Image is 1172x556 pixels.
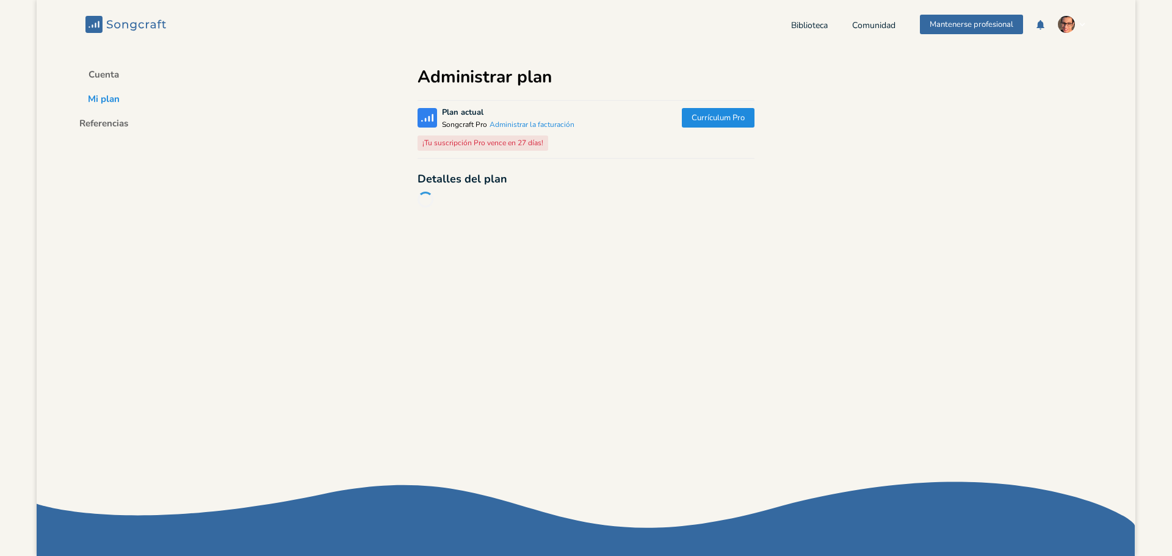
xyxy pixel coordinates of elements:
[852,20,895,31] font: Comunidad
[70,117,138,134] button: Referencias
[79,68,129,85] button: Cuenta
[682,108,754,128] button: Currículum Pro
[422,138,543,148] font: ¡Tu suscripción Pro vence en 27 días!
[89,68,119,81] font: Cuenta
[442,107,483,118] font: Plan actual
[1057,15,1076,34] img: Aaron Dasaev Arredondo Narváez
[78,93,129,110] button: Mi plan
[418,65,552,88] font: Administrar plan
[490,120,574,131] button: Administrar la facturación
[490,120,574,129] font: Administrar la facturación
[930,19,1013,30] font: Mantenerse profesional
[442,120,487,129] font: Songcraft Pro
[79,117,128,129] font: Referencias
[88,93,120,105] font: Mi plan
[418,171,507,186] font: Detalles del plan
[920,15,1023,34] button: Mantenerse profesional
[692,112,745,123] font: Currículum Pro
[791,20,828,31] font: Biblioteca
